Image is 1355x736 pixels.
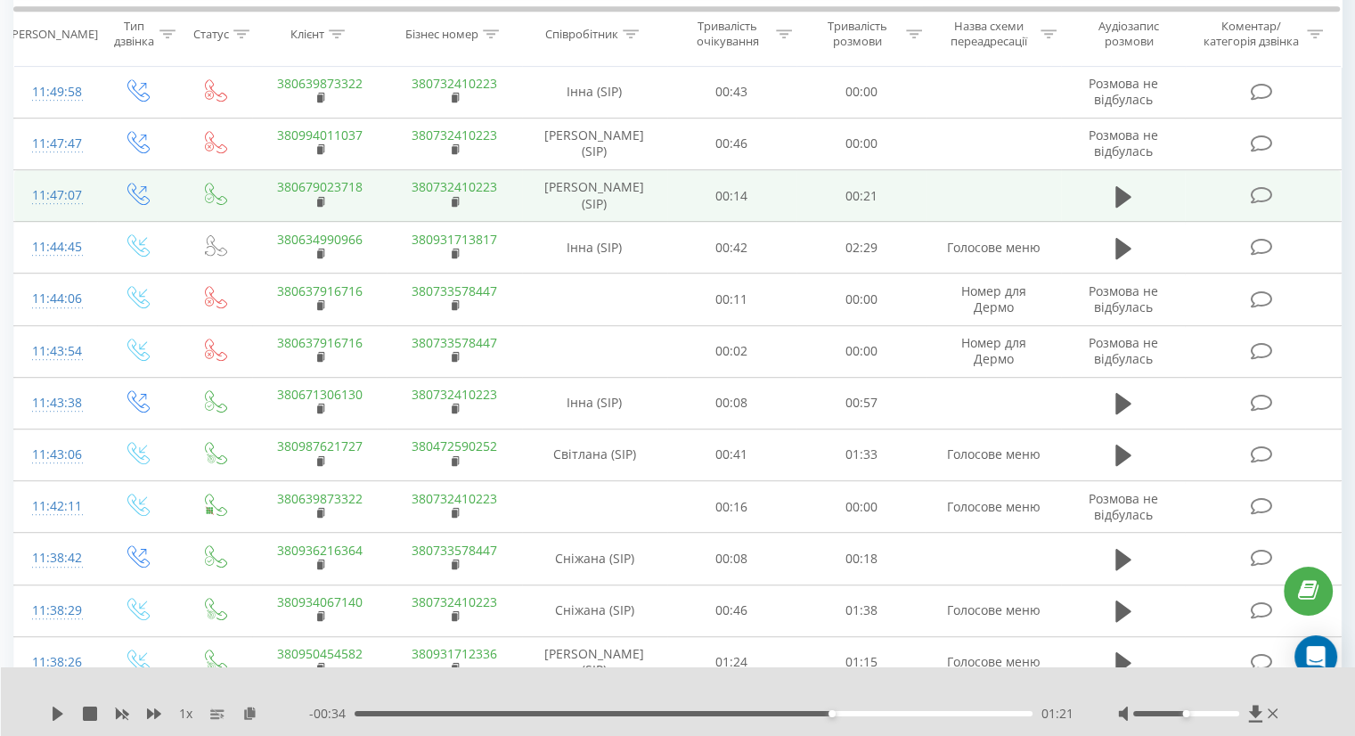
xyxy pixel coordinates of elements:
[32,75,79,110] div: 11:49:58
[179,705,192,723] span: 1 x
[32,178,79,213] div: 11:47:07
[796,533,926,585] td: 00:18
[667,636,796,688] td: 01:24
[796,325,926,377] td: 00:00
[667,274,796,325] td: 00:11
[522,222,667,274] td: Інна (SIP)
[412,127,497,143] a: 380732410223
[1198,19,1302,49] div: Коментар/категорія дзвінка
[926,636,1060,688] td: Голосове меню
[667,170,796,222] td: 00:14
[412,231,497,248] a: 380931713817
[412,178,497,195] a: 380732410223
[412,386,497,403] a: 380732410223
[829,710,836,717] div: Accessibility label
[412,438,497,454] a: 380472590252
[926,585,1060,636] td: Голосове меню
[32,282,79,316] div: 11:44:06
[796,170,926,222] td: 00:21
[926,481,1060,533] td: Голосове меню
[522,533,667,585] td: Сніжана (SIP)
[812,19,902,49] div: Тривалість розмови
[522,636,667,688] td: [PERSON_NAME] (SIP)
[1077,19,1181,49] div: Аудіозапис розмови
[1089,282,1158,315] span: Розмова не відбулась
[667,585,796,636] td: 00:46
[277,282,363,299] a: 380637916716
[32,438,79,472] div: 11:43:06
[683,19,772,49] div: Тривалість очікування
[667,118,796,169] td: 00:46
[412,645,497,662] a: 380931712336
[32,645,79,680] div: 11:38:26
[926,325,1060,377] td: Номер для Дермо
[926,274,1060,325] td: Номер для Дермо
[943,19,1036,49] div: Назва схеми переадресації
[412,334,497,351] a: 380733578447
[277,490,363,507] a: 380639873322
[667,66,796,118] td: 00:43
[32,541,79,576] div: 11:38:42
[522,429,667,480] td: Світлана (SIP)
[32,489,79,524] div: 11:42:11
[796,636,926,688] td: 01:15
[796,377,926,429] td: 00:57
[1041,705,1073,723] span: 01:21
[667,377,796,429] td: 00:08
[926,222,1060,274] td: Голосове меню
[277,231,363,248] a: 380634990966
[277,127,363,143] a: 380994011037
[32,386,79,421] div: 11:43:38
[193,26,229,41] div: Статус
[1294,635,1337,678] div: Open Intercom Messenger
[522,170,667,222] td: [PERSON_NAME] (SIP)
[796,118,926,169] td: 00:00
[1182,710,1189,717] div: Accessibility label
[32,593,79,628] div: 11:38:29
[522,377,667,429] td: Інна (SIP)
[32,334,79,369] div: 11:43:54
[290,26,324,41] div: Клієнт
[277,386,363,403] a: 380671306130
[545,26,618,41] div: Співробітник
[277,75,363,92] a: 380639873322
[667,481,796,533] td: 00:16
[412,593,497,610] a: 380732410223
[522,585,667,636] td: Сніжана (SIP)
[796,222,926,274] td: 02:29
[405,26,478,41] div: Бізнес номер
[277,178,363,195] a: 380679023718
[796,429,926,480] td: 01:33
[667,222,796,274] td: 00:42
[277,593,363,610] a: 380934067140
[522,118,667,169] td: [PERSON_NAME] (SIP)
[8,26,98,41] div: [PERSON_NAME]
[1089,75,1158,108] span: Розмова не відбулась
[796,481,926,533] td: 00:00
[667,429,796,480] td: 00:41
[667,533,796,585] td: 00:08
[277,334,363,351] a: 380637916716
[796,585,926,636] td: 01:38
[277,438,363,454] a: 380987621727
[277,645,363,662] a: 380950454582
[522,66,667,118] td: Інна (SIP)
[1089,334,1158,367] span: Розмова не відбулась
[926,429,1060,480] td: Голосове меню
[309,705,355,723] span: - 00:34
[1089,490,1158,523] span: Розмова не відбулась
[412,542,497,559] a: 380733578447
[412,75,497,92] a: 380732410223
[277,542,363,559] a: 380936216364
[412,490,497,507] a: 380732410223
[796,274,926,325] td: 00:00
[112,19,154,49] div: Тип дзвінка
[412,282,497,299] a: 380733578447
[32,127,79,161] div: 11:47:47
[796,66,926,118] td: 00:00
[32,230,79,265] div: 11:44:45
[1089,127,1158,159] span: Розмова не відбулась
[667,325,796,377] td: 00:02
